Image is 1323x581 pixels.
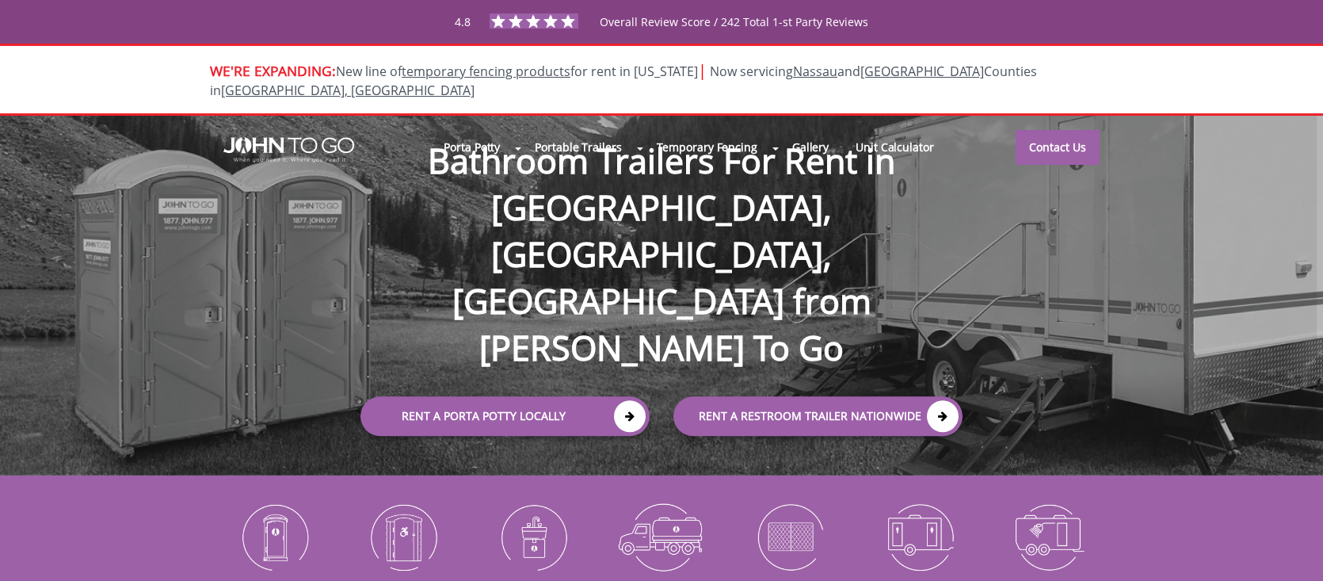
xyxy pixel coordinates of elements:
a: Rent a Porta Potty Locally [360,396,650,436]
span: Overall Review Score / 242 Total 1-st Party Reviews [600,14,868,61]
span: WE'RE EXPANDING: [210,61,336,80]
a: Nassau [793,63,837,80]
img: Restroom-Trailers-icon_N.png [867,495,972,578]
a: Porta Potty [430,130,513,164]
a: Contact Us [1016,130,1100,165]
img: Portable-Toilets-icon_N.png [222,495,327,578]
img: Waste-Services-icon_N.png [609,495,715,578]
span: | [698,59,707,81]
a: Unit Calculator [842,130,947,164]
a: [GEOGRAPHIC_DATA] [860,63,984,80]
span: New line of for rent in [US_STATE] [210,63,1037,100]
button: Live Chat [1260,518,1323,581]
img: ADA-Accessible-Units-icon_N.png [351,495,456,578]
img: JOHN to go [223,137,354,162]
img: Portable-Sinks-icon_N.png [480,495,585,578]
span: 4.8 [455,14,471,29]
img: Temporary-Fencing-cion_N.png [738,495,843,578]
img: Shower-Trailers-icon_N.png [996,495,1101,578]
a: Gallery [779,130,842,164]
a: Temporary Fencing [643,130,771,164]
a: temporary fencing products [402,63,570,80]
a: rent a RESTROOM TRAILER Nationwide [673,396,963,436]
a: [GEOGRAPHIC_DATA], [GEOGRAPHIC_DATA] [221,82,475,99]
h1: Bathroom Trailers For Rent in [GEOGRAPHIC_DATA], [GEOGRAPHIC_DATA], [GEOGRAPHIC_DATA] from [PERSO... [345,86,978,372]
a: Portable Trailers [521,130,635,164]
